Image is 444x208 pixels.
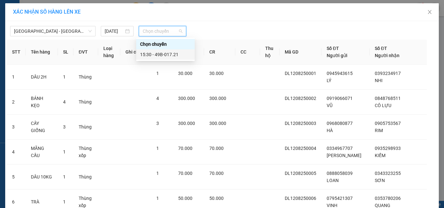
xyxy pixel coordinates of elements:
[327,46,339,51] span: Số ĐT
[285,146,316,151] span: DL1208250004
[375,128,383,133] span: RIM
[13,9,81,15] span: XÁC NHẬN SỐ HÀNG LÊN XE
[327,178,339,183] span: LOAN
[120,40,151,65] th: Ghi chú
[209,71,224,76] span: 30.000
[375,153,385,158] span: KIẾM
[156,171,159,176] span: 1
[26,40,58,65] th: Tên hàng
[156,121,159,126] span: 3
[327,128,333,133] span: HÀ
[285,121,316,126] span: DL1208250003
[280,40,321,65] th: Mã GD
[73,140,98,165] td: Thùng xốp
[7,65,26,90] td: 1
[327,153,361,158] span: [PERSON_NAME]
[375,103,391,108] span: CÔ LỰU
[204,40,235,65] th: CR
[143,26,183,36] span: Chọn chuyến
[73,90,98,115] td: Thùng
[327,121,353,126] span: 0968080877
[26,140,58,165] td: MÃNG CẦU
[7,140,26,165] td: 4
[6,20,72,28] div: TRỌNG
[209,196,224,201] span: 50.000
[375,178,385,183] span: SƠN
[427,9,432,15] span: close
[178,121,195,126] span: 300.000
[63,199,66,204] span: 1
[375,46,387,51] span: Số ĐT
[327,71,353,76] span: 0945943615
[58,40,73,65] th: SL
[76,6,142,20] div: [GEOGRAPHIC_DATA]
[156,196,159,201] span: 1
[421,3,439,21] button: Close
[285,171,316,176] span: DL1208250005
[178,146,192,151] span: 70.000
[14,26,92,36] span: Đà Lạt - Đà Nẵng (34 Phòng)
[375,96,401,101] span: 0848768511
[73,40,98,65] th: ĐVT
[327,53,347,58] span: Người gửi
[63,124,66,129] span: 3
[6,6,16,12] span: Gửi:
[327,103,333,108] span: VŨ
[209,146,224,151] span: 70.000
[285,196,316,201] span: DL1208250006
[7,90,26,115] td: 2
[156,71,159,76] span: 1
[6,28,72,37] div: 0389608723
[178,171,192,176] span: 70.000
[5,42,15,48] span: CR :
[76,6,92,12] span: Nhận:
[375,196,401,201] span: 0353780206
[26,65,58,90] td: DÂU 2H
[375,53,399,58] span: Người nhận
[178,96,195,101] span: 300.000
[327,146,353,151] span: 0334967707
[285,71,316,76] span: DL1208250001
[375,71,401,76] span: 0393234917
[235,40,260,65] th: CC
[7,165,26,190] td: 5
[209,171,224,176] span: 70.000
[375,203,390,208] span: QUANG
[98,40,120,65] th: Loại hàng
[209,96,226,101] span: 300.000
[76,28,142,37] div: 0905202533
[26,115,58,140] td: CÂY GIỐNG
[73,165,98,190] td: Thùng
[26,90,58,115] td: BÁNH KẸO
[327,96,353,101] span: 0919066071
[105,28,124,35] input: 12/08/2025
[5,41,72,49] div: 50.000
[63,174,66,179] span: 1
[63,149,66,154] span: 1
[209,121,226,126] span: 300.000
[73,115,98,140] td: Thùng
[140,51,191,58] div: 15:30 - 49B-017.21
[178,196,192,201] span: 50.000
[140,41,191,48] div: Chọn chuyến
[327,196,353,201] span: 0795421307
[285,96,316,101] span: DL1208250002
[327,203,337,208] span: VINH
[375,171,401,176] span: 0343323255
[156,96,159,101] span: 4
[375,146,401,151] span: 0935298933
[327,171,353,176] span: 0888058039
[7,115,26,140] td: 3
[375,121,401,126] span: 0905753567
[136,39,195,49] div: Chọn chuyến
[375,78,383,83] span: NHI
[260,40,280,65] th: Thu hộ
[7,40,26,65] th: STT
[63,74,66,80] span: 1
[327,78,331,83] span: LÝ
[76,20,142,28] div: QUANG
[26,165,58,190] td: DÂU 10KG
[73,65,98,90] td: Thùng
[6,6,72,20] div: [GEOGRAPHIC_DATA]
[156,146,159,151] span: 1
